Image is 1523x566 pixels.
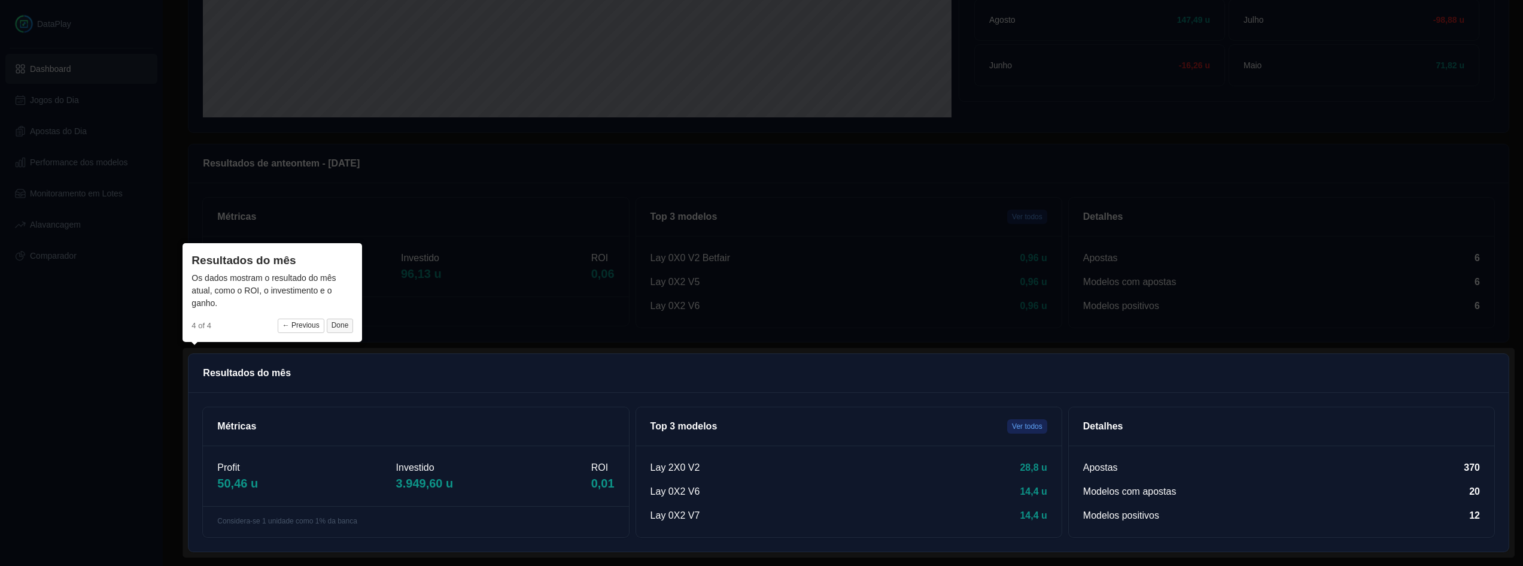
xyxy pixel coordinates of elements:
div: Apostas [1083,461,1118,475]
p: Métricas [217,419,614,434]
div: 12 [1469,509,1480,523]
p: Profit [217,461,258,475]
p: ROI [591,461,615,475]
a: Lay 0X2 V6 [650,485,700,499]
div: Os dados mostram o resultado do mês atual, como o ROI, o investimento e o ganho. [191,272,353,310]
button: Done [327,319,354,333]
p: 50,46 u [217,475,258,492]
p: Detalhes [1083,419,1480,434]
header: Resultados do mês [191,252,353,270]
p: Investido [396,461,454,475]
a: Lay 0X2 V7 [650,509,700,523]
a: Lay 2X0 V2 [650,461,700,475]
button: Ver todos [1007,419,1047,434]
div: Modelos positivos [1083,509,1159,523]
span: 4 of 4 [191,320,211,332]
div: 20 [1469,485,1480,499]
div: 370 [1464,461,1480,475]
div: Modelos com apostas [1083,485,1177,499]
div: 14,4 u [1020,485,1047,499]
p: Resultados do mês [203,366,1494,380]
p: Top 3 modelos [650,419,718,434]
p: 3.949,60 u [396,475,454,492]
p: Considera-se 1 unidade como 1% da banca [217,516,614,526]
div: 28,8 u [1020,461,1047,475]
p: 0,01 [591,475,615,492]
button: ← Previous [278,319,324,333]
div: 14,4 u [1020,509,1047,523]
